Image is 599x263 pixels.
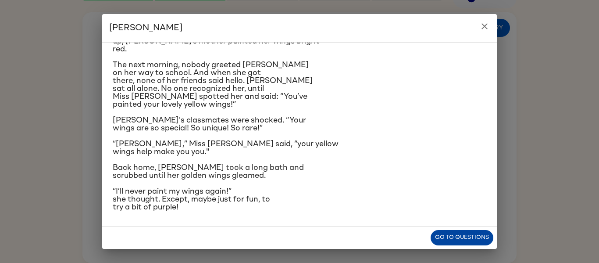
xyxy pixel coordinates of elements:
[113,164,304,180] span: Back home, [PERSON_NAME] took a long bath and scrubbed until her golden wings gleamed.
[476,18,493,35] button: close
[113,61,313,108] span: The next morning, nobody greeted [PERSON_NAME] on her way to school. And when she got there, none...
[113,116,306,132] span: [PERSON_NAME]'s classmates were shocked. “Your wings are so special! So unique! So rare!”
[113,140,339,156] span: “[PERSON_NAME],” Miss [PERSON_NAME] said, “your yellow wings help make you you."
[102,14,497,42] h2: [PERSON_NAME]
[113,187,270,211] span: “I’ll never paint my wings again!” she thought. Except, maybe just for fun, to try a bit of purple!
[431,230,493,245] button: Go to questions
